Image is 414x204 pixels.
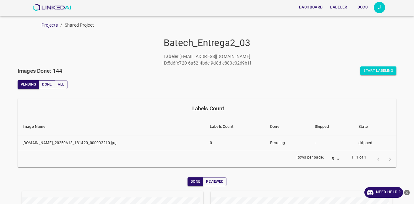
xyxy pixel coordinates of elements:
td: 0 [205,135,265,151]
a: Projects [41,23,58,28]
nav: breadcrumb [41,22,414,29]
div: J [374,2,385,13]
td: Pending [265,135,310,151]
p: 5d6fc720-6a52-4bde-9d8d-c880c0269b1f [168,60,252,66]
p: Labeler : [164,53,179,60]
button: Pending [18,80,39,89]
td: - [310,135,353,151]
button: Done [188,177,203,186]
h6: Images Done: 144 [18,66,62,75]
th: Labels Count [205,118,265,135]
a: Labeler [326,1,351,14]
button: All [55,80,68,89]
p: Shared Project [65,22,94,29]
th: State [353,118,396,135]
th: Image Name [18,118,205,135]
button: Open settings [374,2,385,13]
a: Need Help ? [364,187,403,198]
p: [EMAIL_ADDRESS][DOMAIN_NAME] [179,53,250,60]
td: [DOMAIN_NAME]_20250613_181420_000003210.jpg [18,135,205,151]
th: Done [265,118,310,135]
td: skipped [353,135,396,151]
button: Labeler [328,2,350,13]
p: ID : [162,60,167,66]
div: Labels Count [23,104,394,113]
p: Rows per page: [297,155,324,160]
a: Dashboard [295,1,326,14]
button: Dashboard [297,2,325,13]
button: Start Labeling [360,66,396,75]
button: Done [39,80,55,89]
p: 1–1 of 1 [351,155,366,160]
div: 5 [326,155,341,164]
a: Docs [351,1,374,14]
h4: Batech_Entrega2_03 [18,37,396,49]
button: Docs [352,2,373,13]
button: close-help [403,187,411,198]
li: / [60,22,62,29]
th: Skipped [310,118,353,135]
button: Reviewed [203,177,226,186]
img: LinkedAI [33,4,71,11]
